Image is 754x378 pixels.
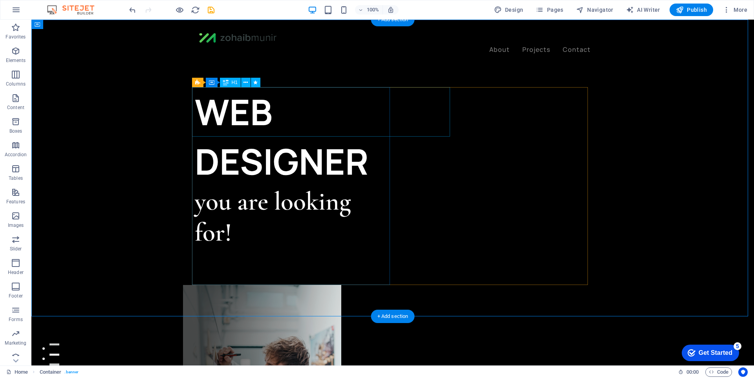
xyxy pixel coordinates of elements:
[40,367,62,377] span: Click to select. Double-click to edit
[175,5,184,15] button: Click here to leave preview mode and continue editing
[6,199,25,205] p: Features
[191,5,200,15] i: Reload page
[623,4,663,16] button: AI Writer
[536,6,563,14] span: Pages
[676,6,707,14] span: Publish
[738,367,748,377] button: Usercentrics
[9,316,23,323] p: Forms
[6,367,28,377] a: Click to cancel selection. Double-click to open Pages
[367,5,379,15] h6: 100%
[8,222,24,228] p: Images
[10,246,22,252] p: Slider
[371,310,415,323] div: + Add section
[9,293,23,299] p: Footer
[64,367,79,377] span: . banner
[21,9,55,16] div: Get Started
[8,269,24,276] p: Header
[709,367,728,377] span: Code
[705,367,732,377] button: Code
[678,367,699,377] h6: Session time
[491,4,527,16] button: Design
[5,340,26,346] p: Marketing
[387,6,394,13] i: On resize automatically adjust zoom level to fit chosen device.
[670,4,713,16] button: Publish
[40,367,79,377] nav: breadcrumb
[207,5,216,15] i: Save (Ctrl+S)
[723,6,747,14] span: More
[6,57,26,64] p: Elements
[206,5,216,15] button: save
[128,5,137,15] button: undo
[573,4,617,16] button: Navigator
[9,128,22,134] p: Boxes
[31,20,754,365] iframe: To enrich screen reader interactions, please activate Accessibility in Grammarly extension settings
[719,4,750,16] button: More
[45,5,104,15] img: Editor Logo
[190,5,200,15] button: reload
[533,4,566,16] button: Pages
[686,367,699,377] span: 00 00
[7,104,24,111] p: Content
[371,13,415,26] div: + Add section
[494,6,523,14] span: Design
[232,80,238,85] span: H1
[576,6,613,14] span: Navigator
[5,34,26,40] p: Favorites
[128,5,137,15] i: Undo: text-choice (Bold -> Standard) (Ctrl+Z)
[626,6,660,14] span: AI Writer
[4,4,62,20] div: Get Started 5 items remaining, 0% complete
[6,81,26,87] p: Columns
[355,5,383,15] button: 100%
[9,175,23,181] p: Tables
[56,2,64,9] div: 5
[5,152,27,158] p: Accordion
[692,369,693,375] span: :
